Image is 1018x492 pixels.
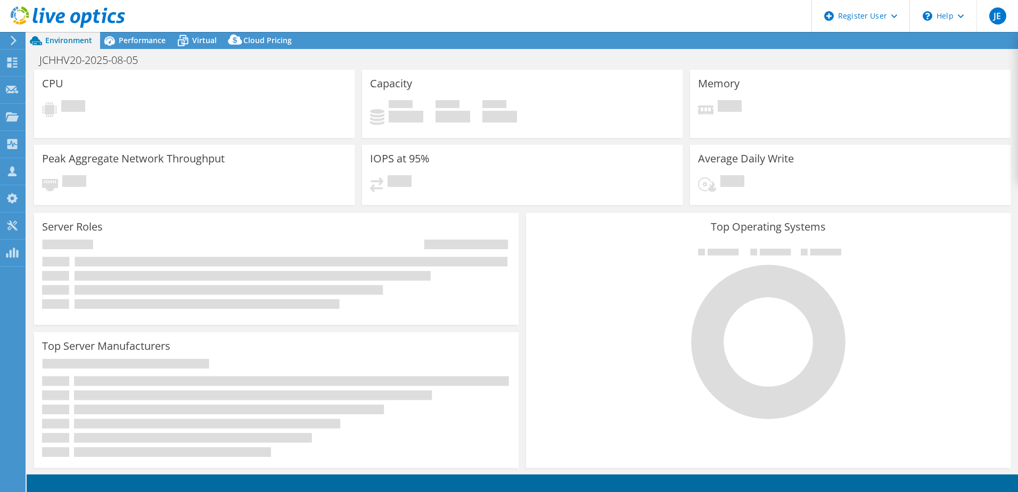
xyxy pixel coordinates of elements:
h3: Capacity [370,78,412,89]
span: Pending [718,100,742,114]
h3: Server Roles [42,221,103,233]
span: Pending [720,175,744,190]
span: Performance [119,35,166,45]
span: Virtual [192,35,217,45]
h3: Average Daily Write [698,153,794,165]
span: Total [482,100,506,111]
h3: IOPS at 95% [370,153,430,165]
span: Environment [45,35,92,45]
h1: JCHHV20-2025-08-05 [35,54,154,66]
h4: 0 GiB [436,111,470,122]
span: Pending [62,175,86,190]
h4: 0 GiB [482,111,517,122]
h3: Top Operating Systems [534,221,1003,233]
span: Cloud Pricing [243,35,292,45]
h3: Top Server Manufacturers [42,340,170,352]
span: JE [989,7,1006,24]
h3: CPU [42,78,63,89]
h3: Memory [698,78,740,89]
svg: \n [923,11,932,21]
h3: Peak Aggregate Network Throughput [42,153,225,165]
span: Pending [388,175,412,190]
h4: 0 GiB [389,111,423,122]
span: Pending [61,100,85,114]
span: Used [389,100,413,111]
span: Free [436,100,459,111]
